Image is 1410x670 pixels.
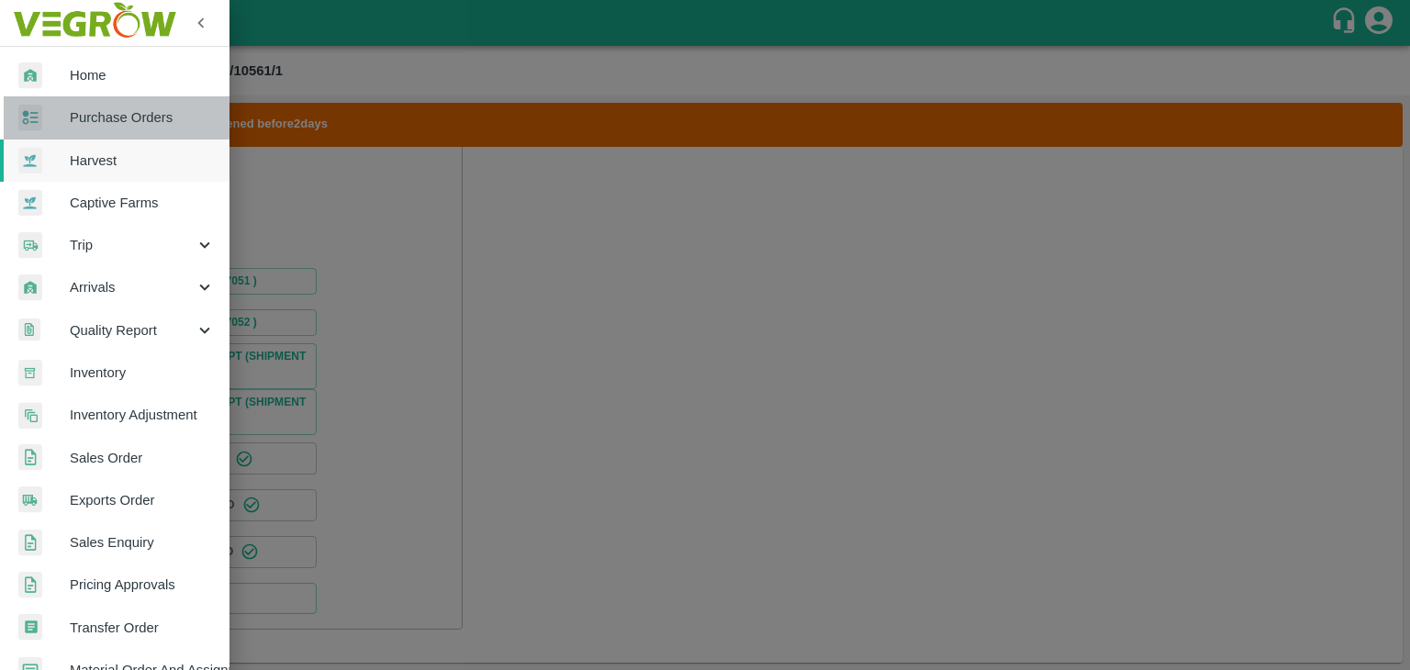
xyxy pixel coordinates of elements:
img: shipments [18,486,42,513]
span: Pricing Approvals [70,575,215,595]
img: whArrival [18,274,42,301]
span: Trip [70,235,195,255]
img: qualityReport [18,318,40,341]
img: whTransfer [18,614,42,641]
span: Arrivals [70,277,195,297]
span: Sales Enquiry [70,532,215,553]
img: whArrival [18,62,42,89]
img: reciept [18,105,42,131]
img: harvest [18,147,42,174]
span: Sales Order [70,448,215,468]
span: Home [70,65,215,85]
img: whInventory [18,360,42,386]
span: Purchase Orders [70,107,215,128]
img: delivery [18,232,42,259]
span: Inventory Adjustment [70,405,215,425]
span: Captive Farms [70,193,215,213]
img: inventory [18,402,42,429]
img: harvest [18,189,42,217]
img: sales [18,572,42,598]
img: sales [18,530,42,556]
span: Quality Report [70,320,195,341]
img: sales [18,444,42,471]
span: Inventory [70,363,215,383]
span: Harvest [70,151,215,171]
span: Transfer Order [70,618,215,638]
span: Exports Order [70,490,215,510]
